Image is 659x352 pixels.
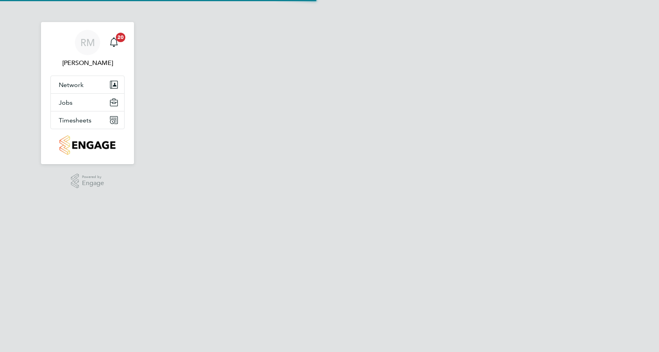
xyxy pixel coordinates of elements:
button: Timesheets [51,111,124,129]
button: Jobs [51,94,124,111]
button: Network [51,76,124,93]
img: countryside-properties-logo-retina.png [60,135,115,155]
span: 20 [116,33,125,42]
a: Go to home page [50,135,125,155]
a: 20 [106,30,122,55]
span: Timesheets [59,117,91,124]
span: Engage [82,180,104,187]
a: Powered byEngage [71,174,104,189]
a: RM[PERSON_NAME] [50,30,125,68]
span: Robert May [50,58,125,68]
nav: Main navigation [41,22,134,164]
span: Powered by [82,174,104,180]
span: Network [59,81,84,89]
span: RM [80,37,95,48]
span: Jobs [59,99,73,106]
